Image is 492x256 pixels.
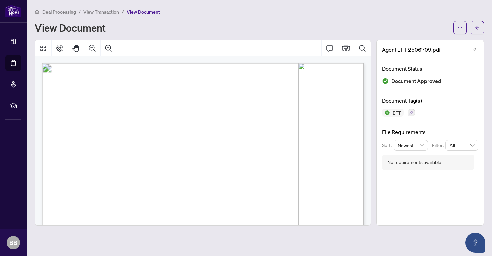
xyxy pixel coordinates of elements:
[387,159,441,166] div: No requirements available
[465,233,485,253] button: Open asap
[42,9,76,15] span: Deal Processing
[458,25,462,30] span: ellipsis
[35,10,39,14] span: home
[391,77,441,86] span: Document Approved
[390,110,404,115] span: EFT
[382,142,394,149] p: Sort:
[382,46,441,54] span: Agent EFT 2506709.pdf
[122,8,124,16] li: /
[83,9,119,15] span: View Transaction
[432,142,445,149] p: Filter:
[382,78,389,84] img: Document Status
[472,48,477,52] span: edit
[382,128,478,136] h4: File Requirements
[35,22,106,33] h1: View Document
[475,25,480,30] span: arrow-left
[382,97,478,105] h4: Document Tag(s)
[449,140,474,150] span: All
[9,238,17,247] span: BB
[5,5,21,17] img: logo
[127,9,160,15] span: View Document
[382,65,478,73] h4: Document Status
[398,140,424,150] span: Newest
[382,109,390,117] img: Status Icon
[79,8,81,16] li: /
